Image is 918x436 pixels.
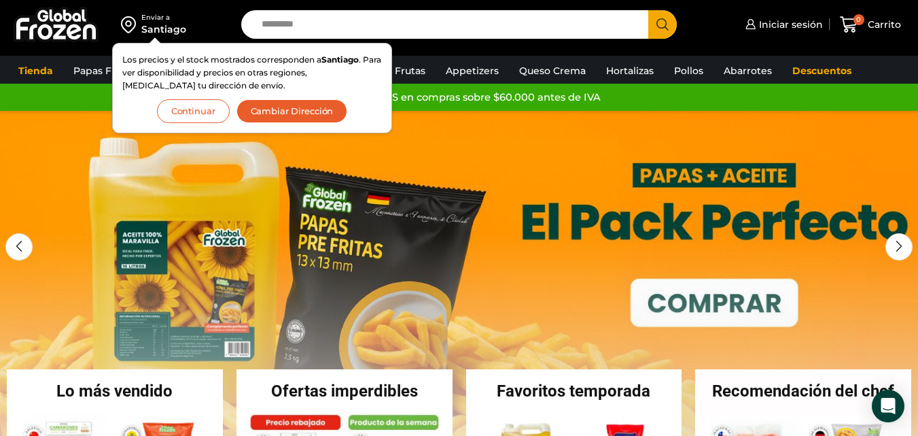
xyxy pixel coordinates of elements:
a: Queso Crema [512,58,593,84]
a: Descuentos [785,58,858,84]
span: Carrito [864,18,901,31]
h2: Favoritos temporada [466,383,682,399]
button: Continuar [157,99,230,123]
a: Iniciar sesión [742,11,823,38]
div: Santiago [141,22,186,36]
a: Appetizers [439,58,506,84]
p: Los precios y el stock mostrados corresponden a . Para ver disponibilidad y precios en otras regi... [122,53,382,93]
h2: Ofertas imperdibles [236,383,453,399]
img: address-field-icon.svg [121,13,141,36]
a: Abarrotes [717,58,779,84]
div: Previous slide [5,233,33,261]
a: 0 Carrito [836,9,904,41]
a: Papas Fritas [67,58,139,84]
a: Pollos [667,58,710,84]
button: Cambiar Dirección [236,99,348,123]
div: Enviar a [141,13,186,22]
button: Search button [648,10,677,39]
div: Next slide [885,233,913,261]
strong: Santiago [321,54,359,65]
div: Open Intercom Messenger [872,390,904,422]
a: Tienda [12,58,60,84]
h2: Lo más vendido [7,383,223,399]
span: Iniciar sesión [756,18,823,31]
a: Hortalizas [599,58,660,84]
h2: Recomendación del chef [695,383,911,399]
span: 0 [853,14,864,25]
